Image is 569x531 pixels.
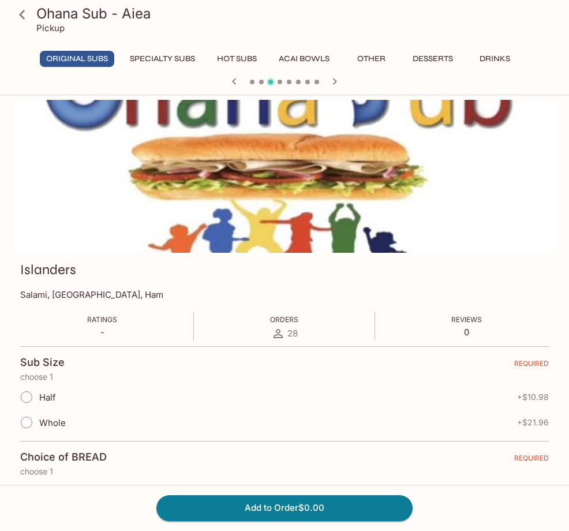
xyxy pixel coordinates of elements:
span: Reviews [451,315,482,324]
button: Original Subs [40,51,114,67]
button: Add to Order$0.00 [156,495,413,521]
span: Orders [270,315,298,324]
span: REQUIRED [514,454,549,467]
p: Salami, [GEOGRAPHIC_DATA], Ham [20,289,549,300]
p: choose 1 [20,372,549,382]
button: Specialty Subs [123,51,201,67]
h4: Choice of BREAD [20,451,107,463]
span: + $21.96 [517,418,549,427]
h3: Ohana Sub - Aiea [36,5,552,23]
span: Half [39,392,56,403]
button: Drinks [469,51,521,67]
button: Other [345,51,397,67]
span: Ratings [87,315,117,324]
p: 0 [451,327,482,338]
p: choose 1 [20,467,549,476]
button: Acai Bowls [272,51,336,67]
span: REQUIRED [514,359,549,372]
h3: Islanders [20,261,76,279]
span: Whole [39,417,66,428]
p: - [87,327,117,338]
h4: Sub Size [20,356,65,369]
button: Hot Subs [211,51,263,67]
span: 28 [287,328,298,339]
p: Pickup [36,23,65,33]
div: Islanders [12,100,557,253]
button: Desserts [406,51,459,67]
span: + $10.98 [517,392,549,402]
